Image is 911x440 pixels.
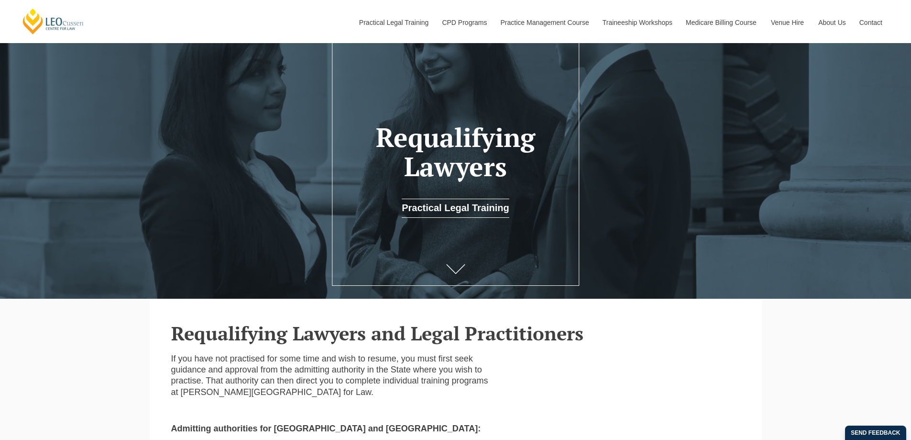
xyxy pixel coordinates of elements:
[171,323,740,344] h2: Requalifying Lawyers and Legal Practitioners
[352,2,435,43] a: Practical Legal Training
[402,199,509,218] a: Practical Legal Training
[764,2,811,43] a: Venue Hire
[171,424,481,433] strong: Admitting authorities for [GEOGRAPHIC_DATA] and [GEOGRAPHIC_DATA]:
[811,2,852,43] a: About Us
[171,353,497,398] p: If you have not practised for some time and wish to resume, you must first seek guidance and appr...
[852,2,889,43] a: Contact
[22,8,85,35] a: [PERSON_NAME] Centre for Law
[679,2,764,43] a: Medicare Billing Course
[494,2,595,43] a: Practice Management Course
[435,2,493,43] a: CPD Programs
[346,123,565,181] h1: Requalifying Lawyers
[595,2,679,43] a: Traineeship Workshops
